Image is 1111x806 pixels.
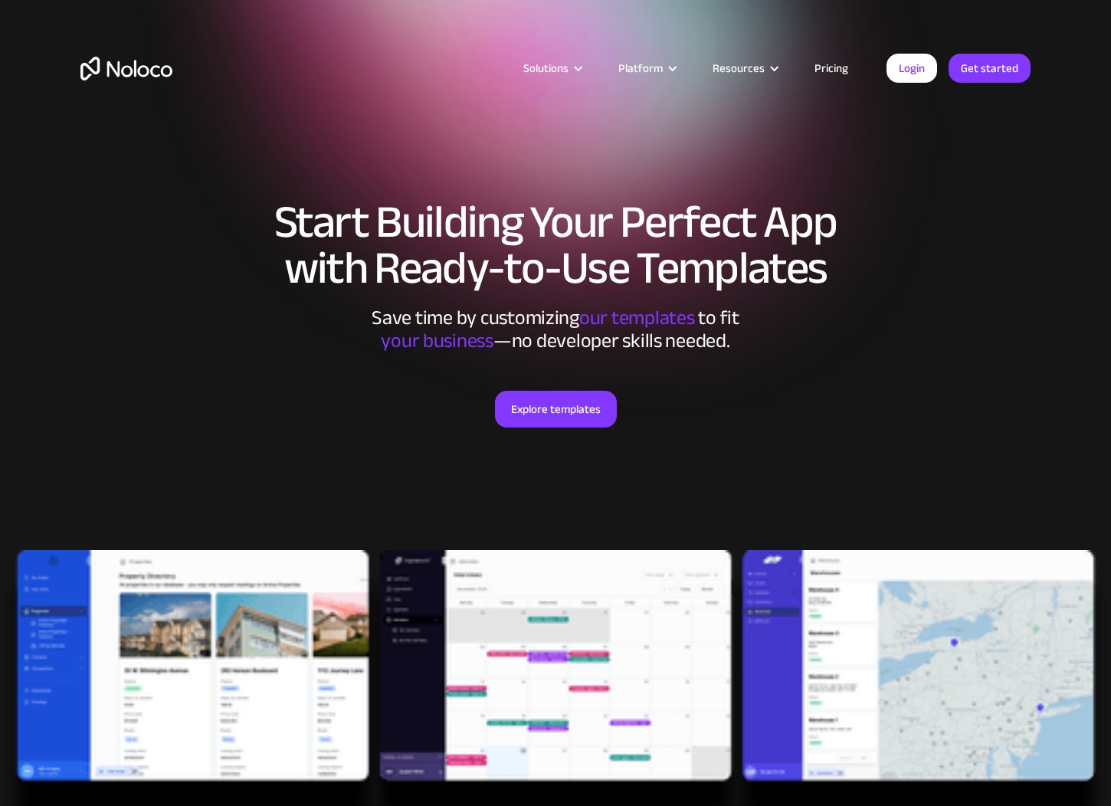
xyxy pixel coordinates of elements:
[80,57,172,80] a: home
[949,54,1031,83] a: Get started
[326,306,785,352] div: Save time by customizing to fit ‍ —no developer skills needed.
[693,58,795,78] div: Resources
[618,58,663,78] div: Platform
[495,391,617,428] a: Explore templates
[504,58,599,78] div: Solutions
[579,299,695,336] span: our templates
[713,58,765,78] div: Resources
[599,58,693,78] div: Platform
[795,58,867,78] a: Pricing
[381,322,493,359] span: your business
[887,54,937,83] a: Login
[80,199,1031,291] h1: Start Building Your Perfect App with Ready-to-Use Templates
[523,58,569,78] div: Solutions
